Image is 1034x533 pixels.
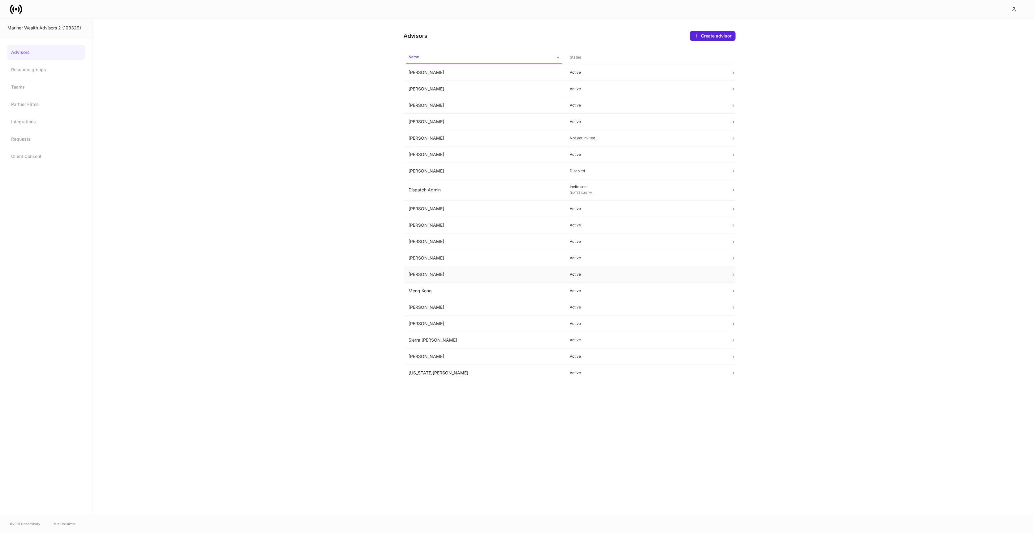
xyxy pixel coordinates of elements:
[404,266,565,283] td: [PERSON_NAME]
[570,223,721,228] p: Active
[570,70,721,75] p: Active
[404,146,565,163] td: [PERSON_NAME]
[570,152,721,157] p: Active
[690,31,736,41] button: Create advisor
[570,272,721,277] p: Active
[570,206,721,211] p: Active
[404,332,565,348] td: Sierra [PERSON_NAME]
[404,81,565,97] td: [PERSON_NAME]
[7,80,85,94] a: Teams
[570,288,721,293] p: Active
[570,86,721,91] p: Active
[570,54,581,60] h6: Status
[404,64,565,81] td: [PERSON_NAME]
[570,321,721,326] p: Active
[404,283,565,299] td: Meng Kong
[570,168,721,173] p: Disabled
[404,348,565,365] td: [PERSON_NAME]
[7,45,85,60] a: Advisors
[404,234,565,250] td: [PERSON_NAME]
[404,97,565,114] td: [PERSON_NAME]
[570,354,721,359] p: Active
[570,338,721,343] p: Active
[570,305,721,310] p: Active
[7,114,85,129] a: Integrations
[404,163,565,179] td: [PERSON_NAME]
[570,191,592,194] span: [DATE] 1:34 PM
[404,365,565,381] td: [US_STATE][PERSON_NAME]
[570,184,721,189] p: Invite sent
[404,201,565,217] td: [PERSON_NAME]
[404,250,565,266] td: [PERSON_NAME]
[7,97,85,112] a: Partner Firms
[7,132,85,146] a: Requests
[570,119,721,124] p: Active
[53,521,76,526] a: Data Disclaimer
[404,32,428,40] h4: Advisors
[570,239,721,244] p: Active
[701,33,732,39] div: Create advisor
[404,299,565,316] td: [PERSON_NAME]
[404,316,565,332] td: [PERSON_NAME]
[404,179,565,201] td: Dispatch Admin
[570,136,721,141] p: Not yet invited
[404,130,565,146] td: [PERSON_NAME]
[409,54,419,60] h6: Name
[7,149,85,164] a: Client Consent
[406,51,563,64] span: Name
[570,103,721,108] p: Active
[404,217,565,234] td: [PERSON_NAME]
[567,51,724,64] span: Status
[7,62,85,77] a: Resource groups
[570,256,721,260] p: Active
[7,25,85,31] div: Mariner Wealth Advisors 2 (103329)
[10,521,40,526] span: © 2025 OneAdvisory
[404,114,565,130] td: [PERSON_NAME]
[570,370,721,375] p: Active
